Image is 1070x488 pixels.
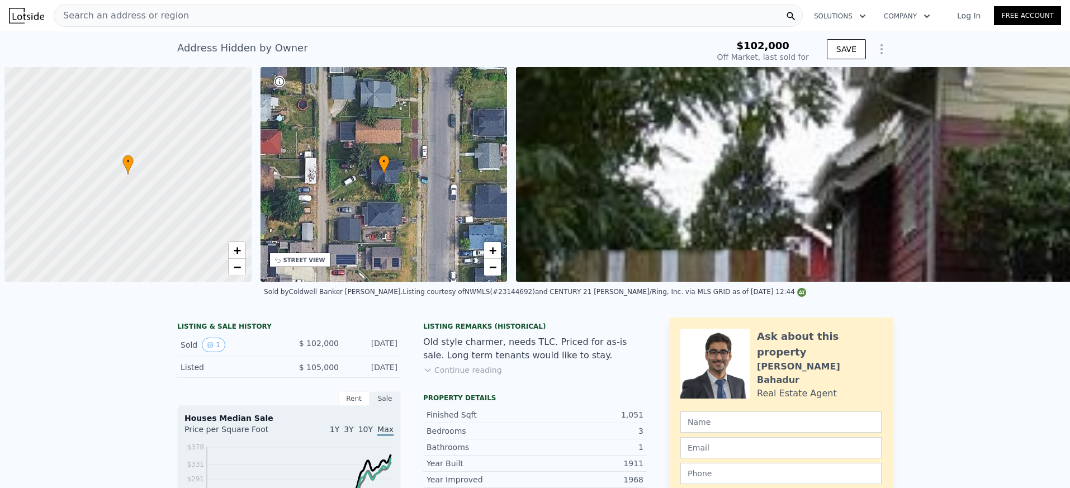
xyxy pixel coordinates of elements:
[535,458,643,469] div: 1911
[535,425,643,437] div: 3
[875,6,939,26] button: Company
[944,10,994,21] a: Log In
[330,425,339,434] span: 1Y
[736,40,789,51] span: $102,000
[870,38,893,60] button: Show Options
[403,288,806,296] div: Listing courtesy of NWMLS (#23144692) and CENTURY 21 [PERSON_NAME]/Ring, Inc. via MLS GRID as of ...
[177,40,308,56] div: Address Hidden by Owner
[338,391,370,406] div: Rent
[177,322,401,333] div: LISTING & SALE HISTORY
[423,394,647,402] div: Property details
[489,243,496,257] span: +
[229,259,245,276] a: Zoom out
[484,242,501,259] a: Zoom in
[427,442,535,453] div: Bathrooms
[348,338,397,352] div: [DATE]
[680,411,882,433] input: Name
[427,409,535,420] div: Finished Sqft
[797,288,806,297] img: NWMLS Logo
[233,260,240,274] span: −
[358,425,373,434] span: 10Y
[187,443,204,451] tspan: $378
[378,155,390,174] div: •
[184,424,289,442] div: Price per Square Foot
[423,335,647,362] div: Old style charmer, needs TLC. Priced for as-is sale. Long term tenants would like to stay.
[229,242,245,259] a: Zoom in
[187,461,204,468] tspan: $331
[484,259,501,276] a: Zoom out
[122,157,134,167] span: •
[427,425,535,437] div: Bedrooms
[184,413,394,424] div: Houses Median Sale
[994,6,1061,25] a: Free Account
[181,338,280,352] div: Sold
[283,256,325,264] div: STREET VIEW
[299,339,339,348] span: $ 102,000
[181,362,280,373] div: Listed
[299,363,339,372] span: $ 105,000
[717,51,809,63] div: Off Market, last sold for
[187,475,204,483] tspan: $291
[680,437,882,458] input: Email
[489,260,496,274] span: −
[423,364,502,376] button: Continue reading
[233,243,240,257] span: +
[9,8,44,23] img: Lotside
[757,387,837,400] div: Real Estate Agent
[370,391,401,406] div: Sale
[378,157,390,167] span: •
[427,458,535,469] div: Year Built
[757,329,882,360] div: Ask about this property
[344,425,353,434] span: 3Y
[535,442,643,453] div: 1
[757,360,882,387] div: [PERSON_NAME] Bahadur
[202,338,225,352] button: View historical data
[423,322,647,331] div: Listing Remarks (Historical)
[535,474,643,485] div: 1968
[377,425,394,436] span: Max
[264,288,403,296] div: Sold by Coldwell Banker [PERSON_NAME] .
[348,362,397,373] div: [DATE]
[680,463,882,484] input: Phone
[54,9,189,22] span: Search an address or region
[122,155,134,174] div: •
[427,474,535,485] div: Year Improved
[827,39,866,59] button: SAVE
[805,6,875,26] button: Solutions
[535,409,643,420] div: 1,051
